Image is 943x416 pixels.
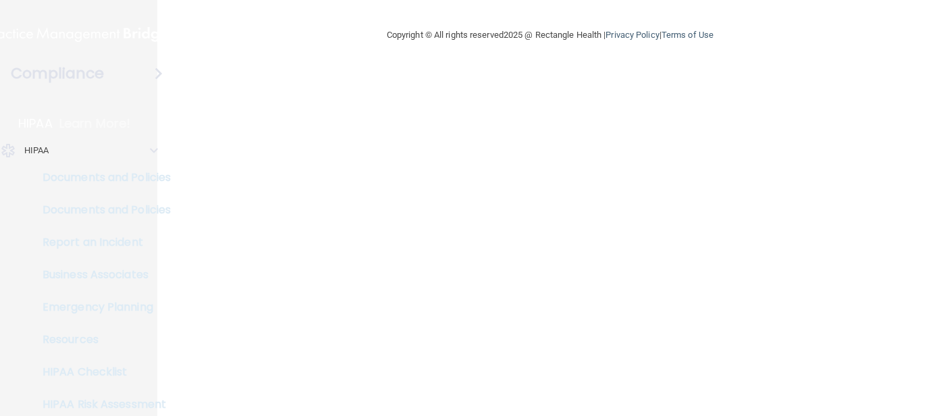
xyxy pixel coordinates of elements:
[11,64,105,83] h4: Compliance
[24,142,49,159] p: HIPAA
[9,365,193,379] p: HIPAA Checklist
[9,333,193,346] p: Resources
[9,301,193,314] p: Emergency Planning
[9,171,193,184] p: Documents and Policies
[605,30,659,40] a: Privacy Policy
[304,14,797,57] div: Copyright © All rights reserved 2025 @ Rectangle Health | |
[9,268,193,282] p: Business Associates
[59,115,131,132] p: Learn More!
[18,115,53,132] p: HIPAA
[662,30,713,40] a: Terms of Use
[9,203,193,217] p: Documents and Policies
[9,236,193,249] p: Report an Incident
[9,398,193,411] p: HIPAA Risk Assessment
